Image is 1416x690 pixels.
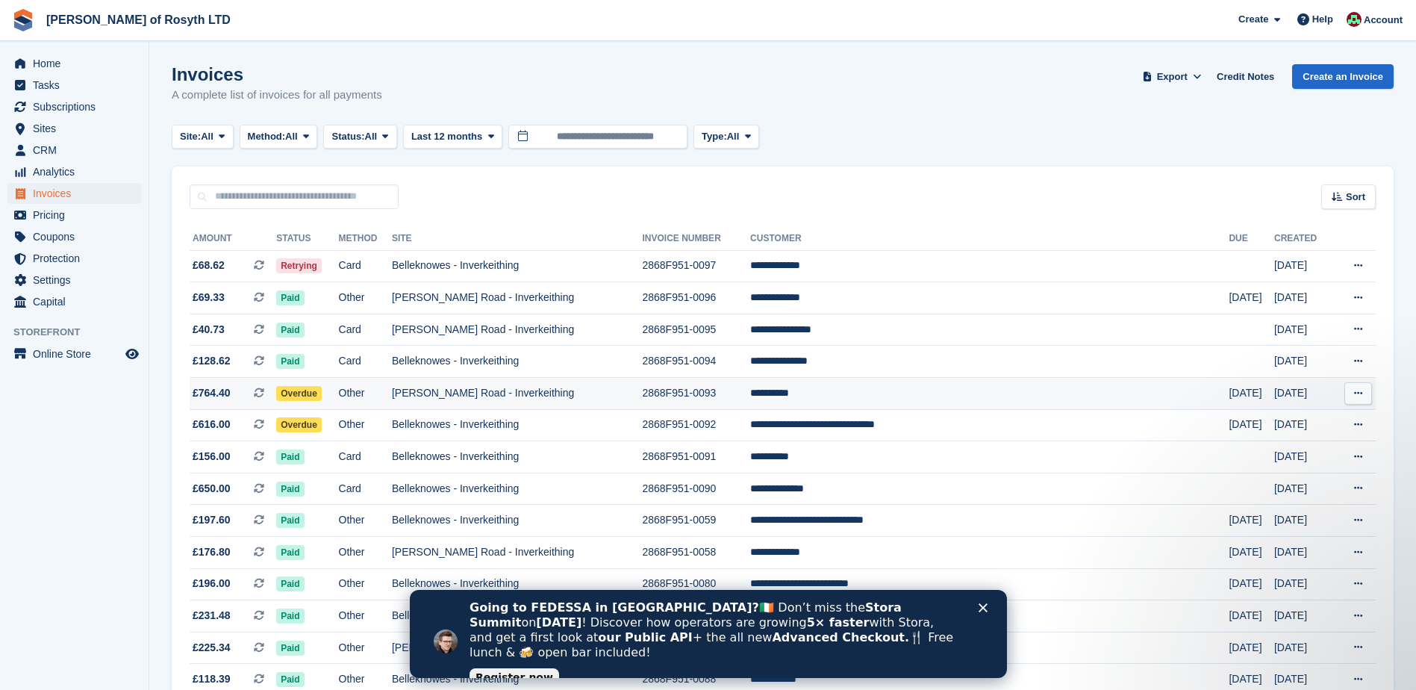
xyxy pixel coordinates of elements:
span: CRM [33,140,122,161]
td: [PERSON_NAME] Road - Inverkeithing [392,632,643,664]
span: Analytics [33,161,122,182]
th: Created [1274,227,1332,251]
td: [DATE] [1229,505,1274,537]
td: [PERSON_NAME] Road - Inverkeithing [392,537,643,569]
span: Type: [702,129,727,144]
span: Help [1312,12,1333,27]
button: Export [1139,64,1205,89]
span: Paid [276,482,304,497]
span: Sites [33,118,122,139]
span: £764.40 [193,385,231,401]
td: Card [339,250,392,282]
p: A complete list of invoices for all payments [172,87,382,104]
a: menu [7,344,141,364]
span: Home [33,53,122,74]
td: 2868F951-0080 [642,568,750,600]
span: £176.80 [193,544,231,560]
a: Credit Notes [1211,64,1280,89]
span: Overdue [276,386,322,401]
button: Site: All [172,125,234,149]
td: [DATE] [1274,537,1332,569]
span: Online Store [33,344,122,364]
td: Belleknowes - Inverkeithing [392,409,643,441]
span: Paid [276,641,304,656]
td: Belleknowes - Inverkeithing [392,250,643,282]
span: All [285,129,298,144]
span: Sort [1346,190,1365,205]
td: [DATE] [1274,378,1332,410]
th: Invoice Number [642,227,750,251]
img: Anne Thomson [1347,12,1362,27]
td: [DATE] [1229,378,1274,410]
a: menu [7,118,141,139]
span: Protection [33,248,122,269]
td: Other [339,537,392,569]
td: Other [339,505,392,537]
th: Method [339,227,392,251]
td: 2868F951-0058 [642,537,750,569]
span: £650.00 [193,481,231,497]
img: stora-icon-8386f47178a22dfd0bd8f6a31ec36ba5ce8667c1dd55bd0f319d3a0aa187defe.svg [12,9,34,31]
span: Method: [248,129,286,144]
a: Create an Invoice [1292,64,1394,89]
span: Status: [331,129,364,144]
td: [PERSON_NAME] Road - Inverkeithing [392,282,643,314]
td: 2868F951-0092 [642,409,750,441]
th: Status [276,227,338,251]
td: [DATE] [1274,441,1332,473]
span: Paid [276,290,304,305]
button: Status: All [323,125,396,149]
td: Belleknowes - Inverkeithing [392,600,643,632]
span: Last 12 months [411,129,482,144]
span: Pricing [33,205,122,226]
td: [DATE] [1274,250,1332,282]
td: Other [339,282,392,314]
span: Storefront [13,325,149,340]
td: [DATE] [1274,505,1332,537]
span: Paid [276,545,304,560]
td: [PERSON_NAME] Road - Inverkeithing [392,314,643,346]
td: Card [339,473,392,505]
span: Retrying [276,258,322,273]
span: £40.73 [193,322,225,338]
span: £68.62 [193,258,225,273]
button: Method: All [240,125,318,149]
span: Subscriptions [33,96,122,117]
a: menu [7,53,141,74]
span: All [365,129,378,144]
span: Overdue [276,417,322,432]
td: [DATE] [1229,537,1274,569]
th: Amount [190,227,276,251]
th: Customer [750,227,1229,251]
span: £118.39 [193,671,231,687]
th: Site [392,227,643,251]
td: 2868F951-0094 [642,346,750,378]
a: menu [7,270,141,290]
span: £156.00 [193,449,231,464]
span: £128.62 [193,353,231,369]
td: [PERSON_NAME] Road - Inverkeithing [392,378,643,410]
td: Belleknowes - Inverkeithing [392,346,643,378]
a: menu [7,205,141,226]
td: 2868F951-0095 [642,314,750,346]
td: [DATE] [1229,409,1274,441]
span: Paid [276,513,304,528]
td: Other [339,632,392,664]
td: 2868F951-0090 [642,473,750,505]
h1: Invoices [172,64,382,84]
td: Belleknowes - Inverkeithing [392,568,643,600]
a: menu [7,291,141,312]
td: Other [339,409,392,441]
span: £616.00 [193,417,231,432]
td: [DATE] [1229,632,1274,664]
a: menu [7,248,141,269]
td: 2868F951-0097 [642,250,750,282]
a: [PERSON_NAME] of Rosyth LTD [40,7,237,32]
td: [DATE] [1274,473,1332,505]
